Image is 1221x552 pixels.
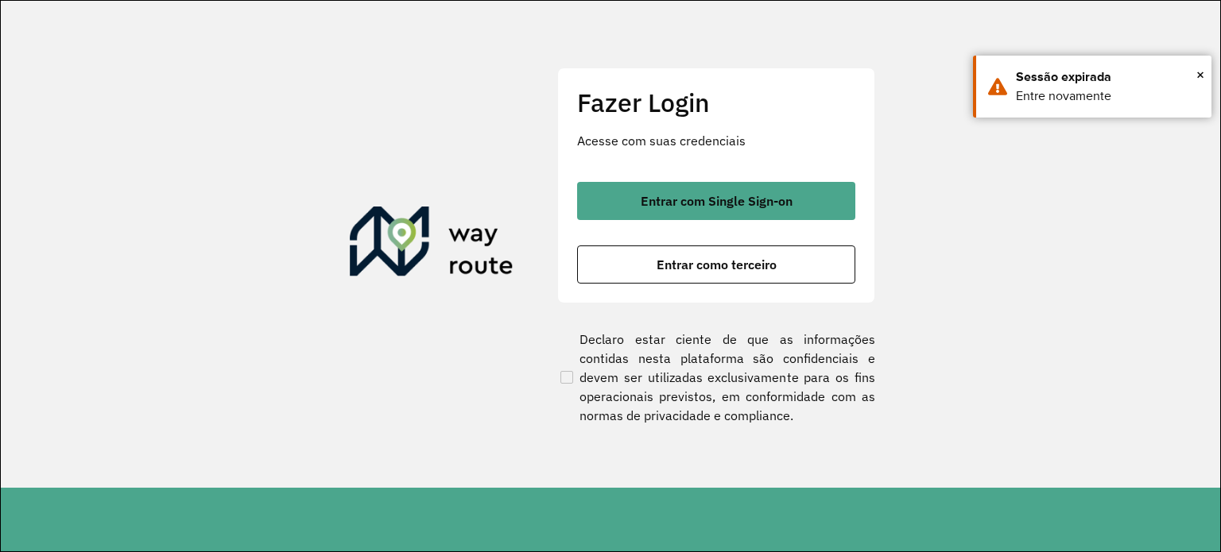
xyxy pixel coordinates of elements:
button: button [577,182,855,220]
span: × [1196,63,1204,87]
p: Acesse com suas credenciais [577,131,855,150]
span: Entrar com Single Sign-on [641,195,793,207]
h2: Fazer Login [577,87,855,118]
label: Declaro estar ciente de que as informações contidas nesta plataforma são confidenciais e devem se... [557,330,875,425]
button: button [577,245,855,284]
button: Close [1196,63,1204,87]
img: Roteirizador AmbevTech [350,207,514,283]
span: Entrar como terceiro [657,258,777,271]
div: Sessão expirada [1016,68,1200,87]
div: Entre novamente [1016,87,1200,106]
